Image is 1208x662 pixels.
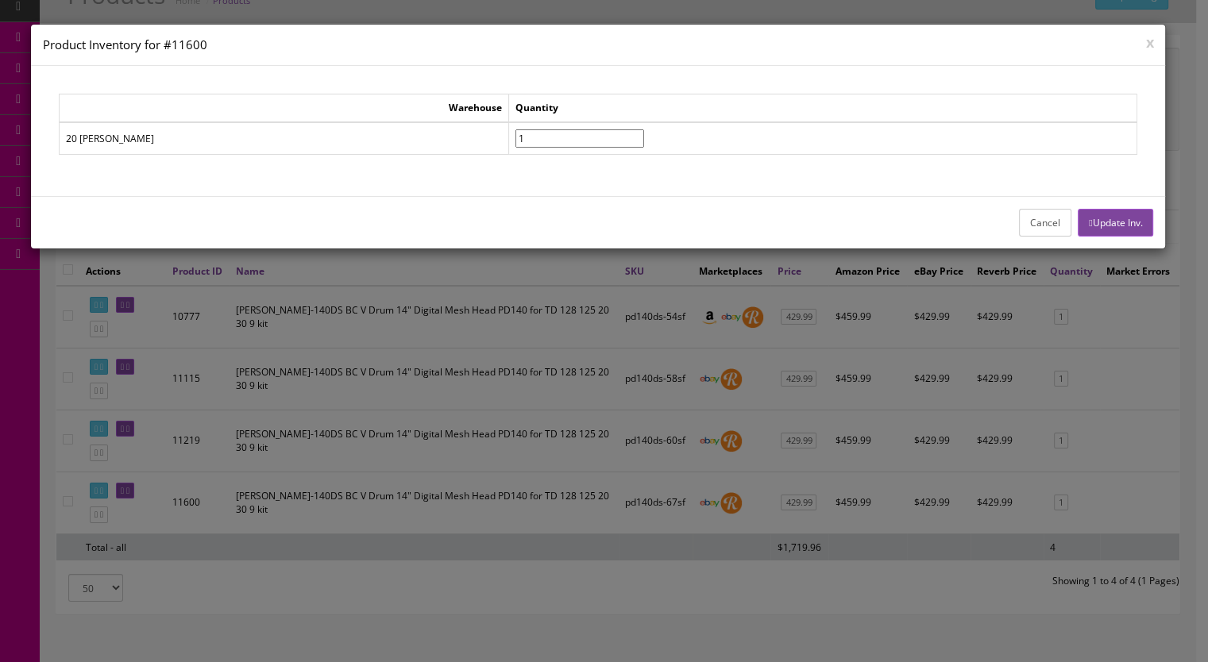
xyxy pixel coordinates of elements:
[43,37,1154,53] h4: Product Inventory for #11600
[59,122,508,155] td: 20 [PERSON_NAME]
[59,94,508,122] td: Warehouse
[508,94,1137,122] td: Quantity
[1019,209,1071,237] button: Cancel
[1078,209,1153,237] button: Update Inv.
[1145,35,1153,49] button: x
